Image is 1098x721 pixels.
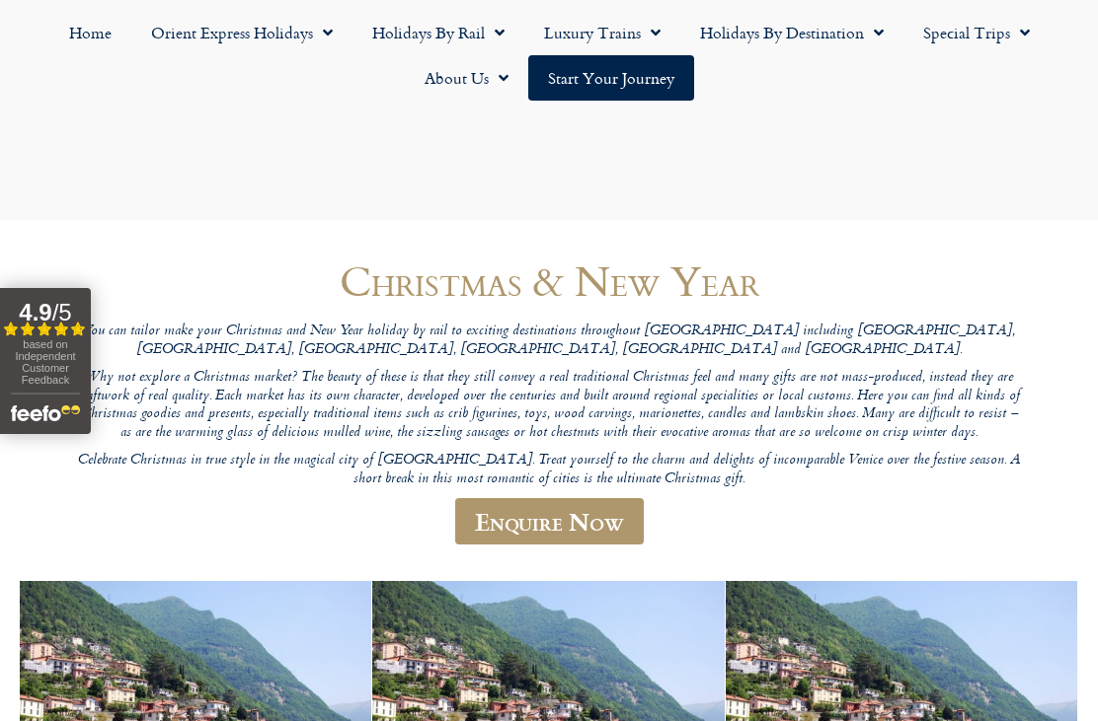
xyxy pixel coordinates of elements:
a: Home [49,10,131,55]
a: Start your Journey [528,55,694,101]
a: Holidays by Rail [353,10,524,55]
p: You can tailor make your Christmas and New Year holiday by rail to exciting destinations througho... [75,323,1023,359]
a: Luxury Trains [524,10,680,55]
p: Why not explore a Christmas market? The beauty of these is that they still convey a real traditio... [75,369,1023,443]
a: Enquire Now [455,498,644,544]
a: Special Trips [903,10,1050,55]
a: Orient Express Holidays [131,10,353,55]
a: About Us [405,55,528,101]
h1: Christmas & New Year [75,257,1023,304]
p: Celebrate Christmas in true style in the magical city of [GEOGRAPHIC_DATA]. Treat yourself to the... [75,452,1023,488]
a: Holidays by Destination [680,10,903,55]
nav: Menu [10,10,1088,101]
